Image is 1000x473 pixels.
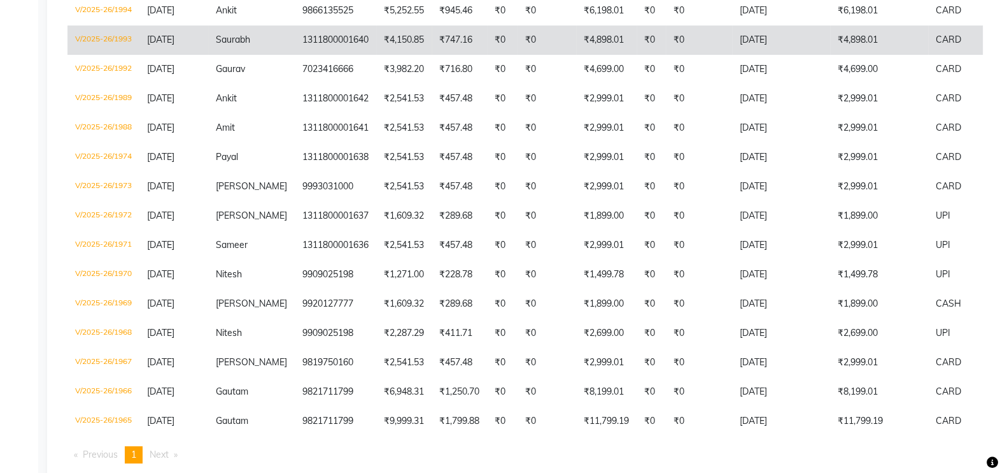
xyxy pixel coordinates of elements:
td: ₹0 [666,260,732,289]
span: CARD [936,4,961,16]
td: ₹457.48 [432,143,487,172]
td: ₹6,948.31 [376,377,432,407]
td: ₹9,999.31 [376,407,432,436]
span: UPI [936,268,950,280]
span: CARD [936,356,961,368]
span: [DATE] [147,268,174,280]
td: ₹2,999.01 [576,84,637,113]
td: ₹0 [487,407,518,436]
td: ₹0 [487,348,518,377]
td: ₹0 [637,260,666,289]
span: [DATE] [147,386,174,397]
td: ₹0 [666,201,732,231]
span: Ankit [216,4,237,16]
td: [DATE] [732,348,830,377]
td: ₹0 [487,289,518,319]
td: ₹0 [637,201,666,231]
td: V/2025-26/1966 [67,377,139,407]
span: Sameer [216,239,248,251]
td: ₹0 [518,113,576,143]
span: Amit [216,122,235,133]
span: UPI [936,327,950,338]
td: ₹2,541.53 [376,84,432,113]
td: ₹1,271.00 [376,260,432,289]
td: ₹0 [487,201,518,231]
td: ₹0 [666,319,732,348]
td: ₹0 [487,84,518,113]
td: ₹228.78 [432,260,487,289]
td: 1311800001641 [295,113,376,143]
td: ₹0 [518,377,576,407]
td: ₹0 [518,84,576,113]
td: 9821711799 [295,407,376,436]
td: ₹457.48 [432,172,487,201]
td: ₹0 [518,260,576,289]
td: ₹0 [666,25,732,55]
span: CARD [936,180,961,192]
td: V/2025-26/1971 [67,231,139,260]
span: [PERSON_NAME] [216,180,287,192]
td: ₹1,799.88 [432,407,487,436]
td: ₹4,150.85 [376,25,432,55]
td: V/2025-26/1965 [67,407,139,436]
span: Nitesh [216,327,242,338]
td: 9909025198 [295,319,376,348]
td: 1311800001637 [295,201,376,231]
td: V/2025-26/1993 [67,25,139,55]
td: ₹457.48 [432,113,487,143]
td: ₹0 [666,348,732,377]
td: 7023416666 [295,55,376,84]
td: ₹2,699.00 [830,319,928,348]
span: Nitesh [216,268,242,280]
td: V/2025-26/1988 [67,113,139,143]
td: ₹0 [518,172,576,201]
td: ₹0 [487,231,518,260]
td: ₹3,982.20 [376,55,432,84]
td: ₹0 [666,377,732,407]
td: [DATE] [732,55,830,84]
td: V/2025-26/1973 [67,172,139,201]
td: V/2025-26/1967 [67,348,139,377]
td: ₹0 [487,172,518,201]
td: ₹0 [518,55,576,84]
td: ₹411.71 [432,319,487,348]
td: V/2025-26/1968 [67,319,139,348]
td: [DATE] [732,84,830,113]
td: ₹2,699.00 [576,319,637,348]
td: [DATE] [732,407,830,436]
td: 1311800001636 [295,231,376,260]
td: 1311800001642 [295,84,376,113]
span: [DATE] [147,92,174,104]
td: ₹2,999.01 [830,348,928,377]
td: ₹2,999.01 [830,231,928,260]
span: CASH [936,298,961,309]
td: ₹0 [637,289,666,319]
td: ₹0 [487,113,518,143]
td: [DATE] [732,143,830,172]
td: ₹8,199.01 [576,377,637,407]
td: ₹2,999.01 [576,172,637,201]
span: UPI [936,210,950,221]
td: ₹0 [666,231,732,260]
td: ₹0 [518,143,576,172]
td: ₹457.48 [432,84,487,113]
td: ₹0 [487,377,518,407]
td: 9819750160 [295,348,376,377]
td: ₹4,699.00 [576,55,637,84]
td: ₹2,541.53 [376,231,432,260]
td: ₹1,499.78 [576,260,637,289]
td: ₹0 [637,172,666,201]
td: ₹0 [518,319,576,348]
td: ₹1,250.70 [432,377,487,407]
td: ₹289.68 [432,289,487,319]
span: CARD [936,122,961,133]
td: [DATE] [732,172,830,201]
span: Ankit [216,92,237,104]
td: ₹2,999.01 [576,113,637,143]
td: ₹0 [487,319,518,348]
td: ₹289.68 [432,201,487,231]
td: ₹2,999.01 [576,143,637,172]
td: ₹0 [637,25,666,55]
td: ₹4,898.01 [830,25,928,55]
span: CARD [936,63,961,75]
